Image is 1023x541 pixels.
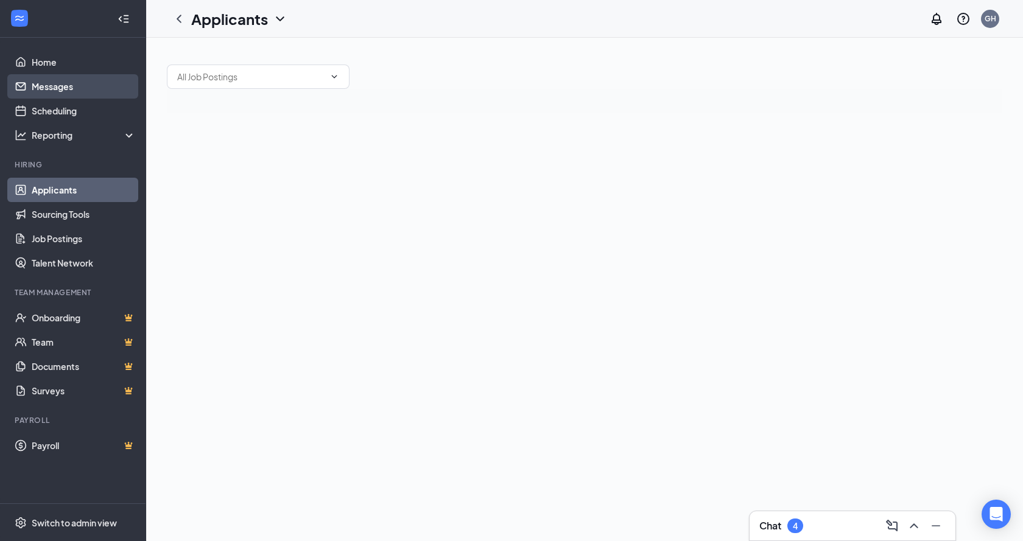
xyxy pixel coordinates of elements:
[191,9,268,29] h1: Applicants
[32,379,136,403] a: SurveysCrown
[907,518,921,533] svg: ChevronUp
[32,330,136,354] a: TeamCrown
[172,12,186,26] svg: ChevronLeft
[929,12,944,26] svg: Notifications
[32,202,136,226] a: Sourcing Tools
[177,70,325,83] input: All Job Postings
[32,50,136,74] a: Home
[904,516,924,536] button: ChevronUp
[882,516,902,536] button: ComposeMessage
[15,159,133,170] div: Hiring
[13,12,26,24] svg: WorkstreamLogo
[926,516,946,536] button: Minimize
[329,72,339,82] svg: ChevronDown
[118,13,130,25] svg: Collapse
[32,433,136,458] a: PayrollCrown
[956,12,971,26] svg: QuestionInfo
[15,287,133,298] div: Team Management
[32,354,136,379] a: DocumentsCrown
[273,12,287,26] svg: ChevronDown
[32,226,136,251] a: Job Postings
[32,178,136,202] a: Applicants
[885,518,899,533] svg: ComposeMessage
[32,517,117,529] div: Switch to admin view
[985,13,996,24] div: GH
[793,521,798,531] div: 4
[32,99,136,123] a: Scheduling
[15,517,27,529] svg: Settings
[15,129,27,141] svg: Analysis
[32,74,136,99] a: Messages
[929,518,943,533] svg: Minimize
[982,500,1011,529] div: Open Intercom Messenger
[15,415,133,425] div: Payroll
[32,251,136,275] a: Talent Network
[32,305,136,330] a: OnboardingCrown
[32,129,136,141] div: Reporting
[759,519,781,532] h3: Chat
